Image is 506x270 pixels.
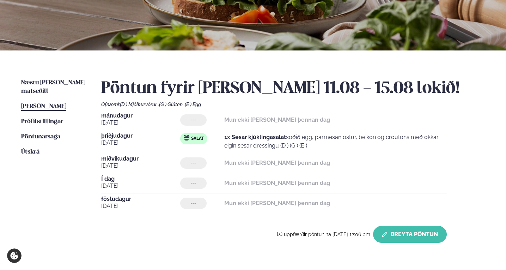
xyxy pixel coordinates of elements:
[21,103,66,109] span: [PERSON_NAME]
[224,134,286,140] strong: 1x Sesar kjúklingasalat
[21,119,63,125] span: Prófílstillingar
[21,102,66,111] a: [PERSON_NAME]
[191,160,196,166] span: ---
[101,133,180,139] span: þriðjudagur
[101,202,180,210] span: [DATE]
[101,196,180,202] span: föstudagur
[21,149,39,155] span: Útskrá
[101,102,485,107] div: Ofnæmi:
[224,200,330,206] strong: Mun ekki [PERSON_NAME] þennan dag
[191,136,204,142] span: Salat
[191,200,196,206] span: ---
[224,160,330,166] strong: Mun ekki [PERSON_NAME] þennan dag
[224,180,330,186] strong: Mun ekki [PERSON_NAME] þennan dag
[101,162,180,170] span: [DATE]
[101,182,180,190] span: [DATE]
[101,113,180,119] span: mánudagur
[101,119,180,127] span: [DATE]
[21,134,60,140] span: Pöntunarsaga
[224,133,447,150] p: soðið egg, parmesan ostur, beikon og croutons með okkar eigin sesar dressingu (D ) (G ) (E )
[101,139,180,147] span: [DATE]
[101,79,485,98] h2: Pöntun fyrir [PERSON_NAME] 11.08 - 15.08 lokið!
[224,116,330,123] strong: Mun ekki [PERSON_NAME] þennan dag
[101,176,180,182] span: Í dag
[21,148,39,156] a: Útskrá
[7,248,22,263] a: Cookie settings
[101,156,180,162] span: miðvikudagur
[21,79,87,96] a: Næstu [PERSON_NAME] matseðill
[21,133,60,141] a: Pöntunarsaga
[159,102,185,107] span: (G ) Glúten ,
[191,180,196,186] span: ---
[277,232,370,237] span: Þú uppfærðir pöntunina [DATE] 12:06 pm
[185,102,201,107] span: (E ) Egg
[191,117,196,123] span: ---
[21,118,63,126] a: Prófílstillingar
[373,226,447,243] button: Breyta Pöntun
[21,80,85,94] span: Næstu [PERSON_NAME] matseðill
[120,102,159,107] span: (D ) Mjólkurvörur ,
[184,135,189,140] img: salad.svg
